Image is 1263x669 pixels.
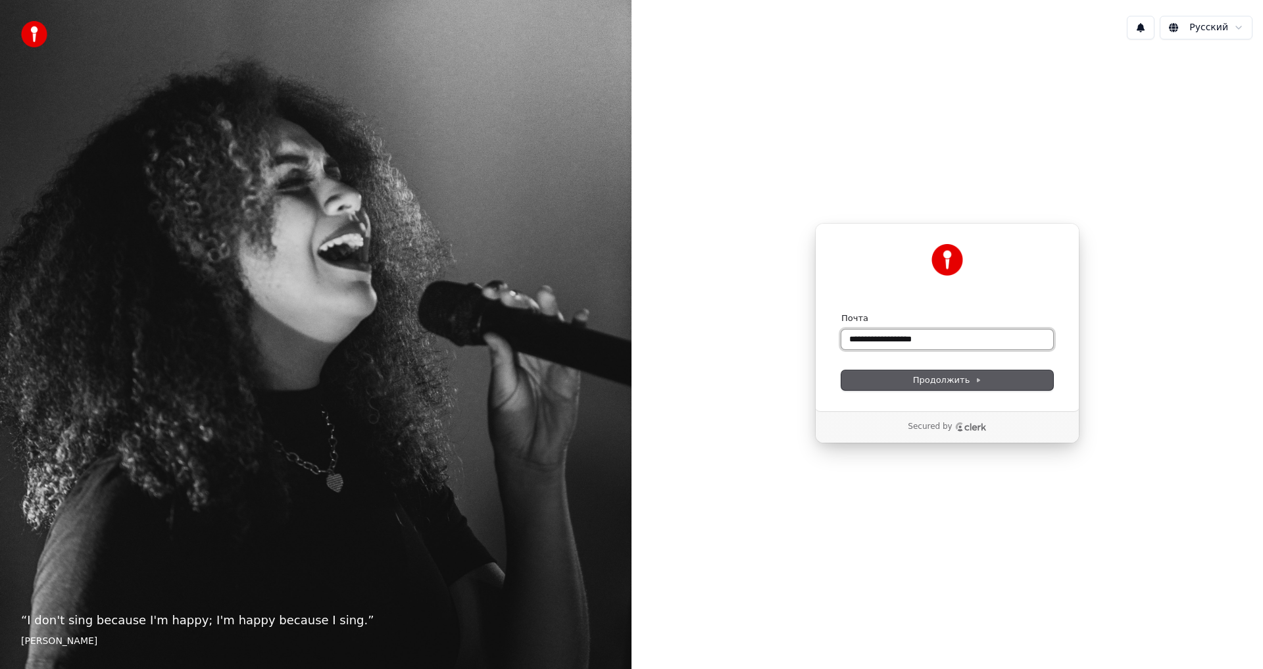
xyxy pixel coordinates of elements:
button: Продолжить [841,370,1053,390]
p: Secured by [908,422,952,432]
footer: [PERSON_NAME] [21,635,610,648]
span: Продолжить [913,374,982,386]
a: Clerk logo [955,422,987,432]
p: “ I don't sing because I'm happy; I'm happy because I sing. ” [21,611,610,630]
label: Почта [841,312,868,324]
img: youka [21,21,47,47]
img: Youka [931,244,963,276]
